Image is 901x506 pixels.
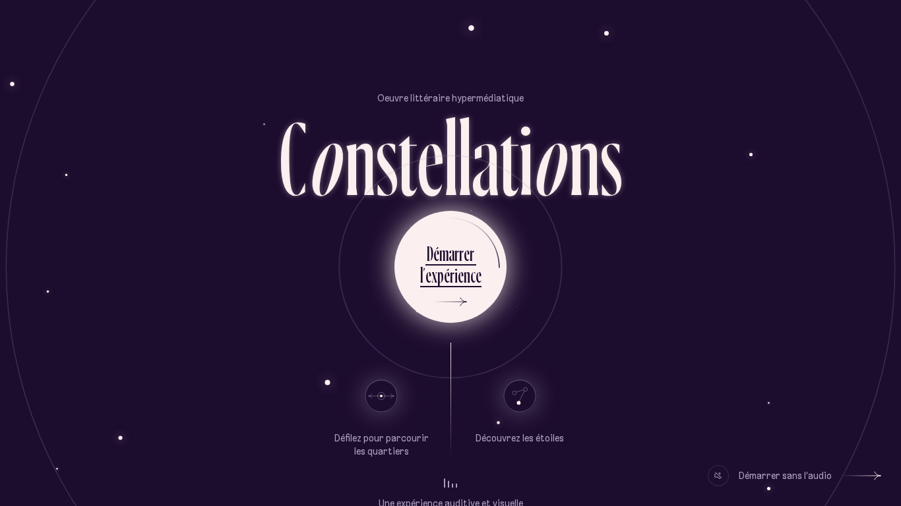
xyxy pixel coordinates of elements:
[464,240,470,266] div: e
[739,465,832,486] div: Démarrer sans l’audio
[454,240,459,266] div: r
[458,105,472,210] div: l
[472,105,499,210] div: a
[425,262,431,288] div: e
[394,211,507,323] button: Démarrerl’expérience
[439,240,449,266] div: m
[458,262,464,288] div: e
[464,262,470,288] div: n
[444,262,450,288] div: é
[708,465,881,486] button: Démarrer sans l’audio
[433,240,439,266] div: é
[427,240,433,266] div: D
[398,105,418,210] div: t
[332,432,431,458] p: Défilez pour parcourir les quartiers
[600,105,622,210] div: s
[431,262,437,288] div: x
[437,262,444,288] div: p
[470,240,474,266] div: r
[450,262,454,288] div: r
[476,432,564,445] p: Découvrez les étoiles
[454,262,458,288] div: i
[476,262,482,288] div: e
[449,240,454,266] div: a
[499,105,519,210] div: t
[375,105,398,210] div: s
[307,105,345,210] div: o
[470,262,476,288] div: c
[444,105,458,210] div: l
[377,92,524,105] p: Oeuvre littéraire hypermédiatique
[531,105,569,210] div: o
[423,262,425,288] div: ’
[345,105,375,210] div: n
[420,262,423,288] div: l
[279,105,307,210] div: C
[519,105,533,210] div: i
[459,240,464,266] div: r
[569,105,600,210] div: n
[418,105,444,210] div: e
